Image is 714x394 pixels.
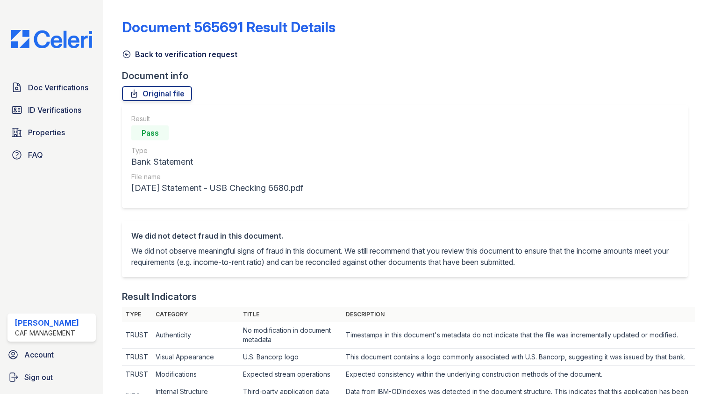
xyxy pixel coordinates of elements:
[7,78,96,97] a: Doc Verifications
[122,86,192,101] a: Original file
[239,366,342,383] td: Expected stream operations
[122,349,152,366] td: TRUST
[131,114,303,124] div: Result
[239,349,342,366] td: U.S. Bancorp logo
[28,82,88,93] span: Doc Verifications
[28,127,65,138] span: Properties
[239,307,342,322] th: Title
[152,322,239,349] td: Authenticity
[122,307,152,322] th: Type
[7,146,96,164] a: FAQ
[15,317,79,328] div: [PERSON_NAME]
[28,104,81,116] span: ID Verifications
[131,172,303,182] div: File name
[131,155,303,168] div: Bank Statement
[122,366,152,383] td: TRUST
[4,368,100,387] a: Sign out
[122,49,237,60] a: Back to verification request
[4,345,100,364] a: Account
[4,30,100,48] img: CE_Logo_Blue-a8612792a0a2168367f1c8372b55b34899dd931a85d93a1a3d3e32e68fde9ad4.png
[342,366,695,383] td: Expected consistency within the underlying construction methods of the document.
[152,349,239,366] td: Visual Appearance
[131,230,678,241] div: We did not detect fraud in this document.
[152,307,239,322] th: Category
[239,322,342,349] td: No modification in document metadata
[342,322,695,349] td: Timestamps in this document's metadata do not indicate that the file was incrementally updated or...
[342,349,695,366] td: This document contains a logo commonly associated with U.S. Bancorp, suggesting it was issued by ...
[131,245,678,268] p: We did not observe meaningful signs of fraud in this document. We still recommend that you review...
[122,19,336,36] a: Document 565691 Result Details
[28,149,43,161] span: FAQ
[24,349,54,360] span: Account
[131,146,303,155] div: Type
[122,69,695,82] div: Document info
[7,123,96,142] a: Properties
[342,307,695,322] th: Description
[7,101,96,119] a: ID Verifications
[122,290,197,303] div: Result Indicators
[131,125,169,140] div: Pass
[131,182,303,195] div: [DATE] Statement - USB Checking 6680.pdf
[24,372,53,383] span: Sign out
[15,328,79,338] div: CAF Management
[152,366,239,383] td: Modifications
[122,322,152,349] td: TRUST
